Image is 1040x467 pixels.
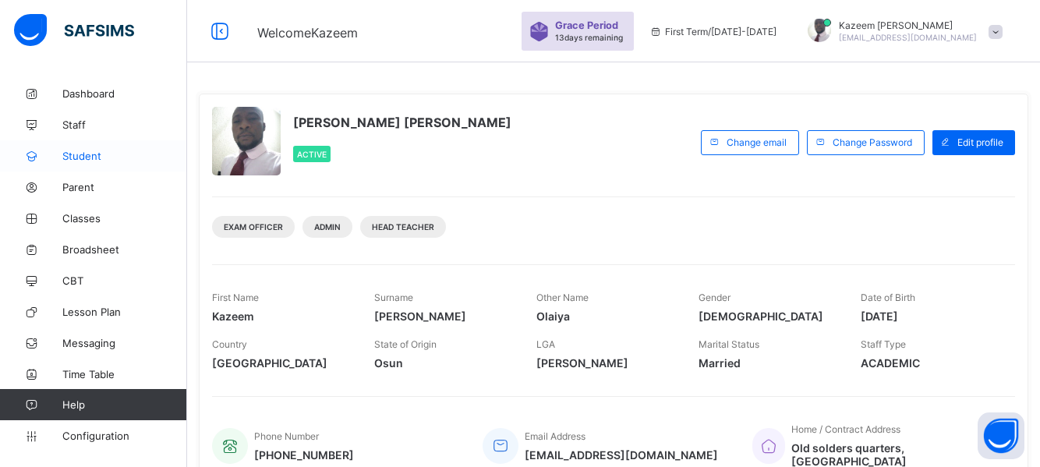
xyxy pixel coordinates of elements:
span: LGA [536,338,555,350]
span: Email Address [525,430,585,442]
span: Edit profile [957,136,1003,148]
span: Lesson Plan [62,306,187,318]
span: Change Password [833,136,912,148]
span: [PERSON_NAME] [536,356,675,370]
span: Dashboard [62,87,187,100]
button: Open asap [978,412,1024,459]
img: safsims [14,14,134,47]
span: Surname [374,292,413,303]
span: head teacher [372,222,434,232]
span: [DEMOGRAPHIC_DATA] [699,310,837,323]
span: exam officer [224,222,283,232]
span: Marital Status [699,338,759,350]
span: Olaiya [536,310,675,323]
span: Change email [727,136,787,148]
span: Grace Period [555,19,618,31]
span: Welcome Kazeem [257,25,358,41]
span: Broadsheet [62,243,187,256]
span: Help [62,398,186,411]
span: [PERSON_NAME] [374,310,513,323]
span: [PERSON_NAME] [PERSON_NAME] [293,115,511,130]
span: Country [212,338,247,350]
span: CBT [62,274,187,287]
span: State of Origin [374,338,437,350]
span: [EMAIL_ADDRESS][DOMAIN_NAME] [525,448,718,462]
span: Staff Type [861,338,906,350]
span: [EMAIL_ADDRESS][DOMAIN_NAME] [839,33,977,42]
span: Phone Number [254,430,319,442]
div: KazeemFabunmi [792,19,1010,44]
span: Classes [62,212,187,225]
span: ACADEMIC [861,356,999,370]
span: Home / Contract Address [791,423,900,435]
span: Married [699,356,837,370]
img: sticker-purple.71386a28dfed39d6af7621340158ba97.svg [529,22,549,41]
span: Configuration [62,430,186,442]
span: Student [62,150,187,162]
span: Other Name [536,292,589,303]
span: Parent [62,181,187,193]
span: Gender [699,292,730,303]
span: Date of Birth [861,292,915,303]
span: Kazeem [PERSON_NAME] [839,19,977,31]
span: [DATE] [861,310,999,323]
span: Osun [374,356,513,370]
span: Messaging [62,337,187,349]
span: Staff [62,119,187,131]
span: Kazeem [212,310,351,323]
span: session/term information [649,26,776,37]
span: First Name [212,292,259,303]
span: [PHONE_NUMBER] [254,448,354,462]
span: Time Table [62,368,187,380]
span: 13 days remaining [555,33,623,42]
span: Admin [314,222,341,232]
span: Active [297,150,327,159]
span: [GEOGRAPHIC_DATA] [212,356,351,370]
